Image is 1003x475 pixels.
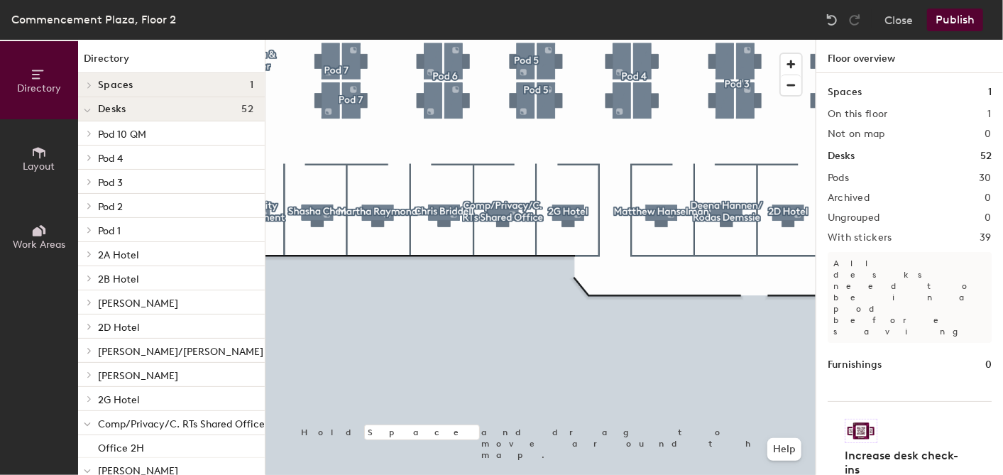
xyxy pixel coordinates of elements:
span: Comp/Privacy/C. RTs Shared Office [98,418,265,430]
span: 2D Hotel [98,322,140,334]
span: 52 [241,104,253,115]
img: Redo [848,13,862,27]
h2: 1 [988,109,992,120]
h2: On this floor [828,109,888,120]
span: [PERSON_NAME] [98,370,178,382]
h2: 0 [985,129,992,140]
h2: With stickers [828,232,892,244]
span: Pod 10 QM [98,129,146,141]
span: Spaces [98,80,133,91]
span: Directory [17,82,61,94]
h2: Ungrouped [828,212,880,224]
span: 2B Hotel [98,273,139,285]
h2: Pods [828,173,849,184]
h2: Not on map [828,129,885,140]
span: Pod 1 [98,225,121,237]
span: Pod 2 [98,201,123,213]
h2: 30 [979,173,992,184]
h1: Floor overview [816,40,1003,73]
h1: Furnishings [828,357,882,373]
h1: Desks [828,148,855,164]
p: Office 2H [98,438,144,454]
h2: 39 [980,232,992,244]
button: Publish [927,9,983,31]
h1: 52 [980,148,992,164]
h1: Directory [78,51,265,73]
button: Close [884,9,913,31]
span: Layout [23,160,55,173]
img: Sticker logo [845,419,877,443]
span: 1 [250,80,253,91]
span: Work Areas [13,239,65,251]
div: Commencement Plaza, Floor 2 [11,11,176,28]
h2: 0 [985,212,992,224]
h1: 1 [988,84,992,100]
span: Pod 3 [98,177,123,189]
h2: 0 [985,192,992,204]
span: Desks [98,104,126,115]
span: 2G Hotel [98,394,140,406]
button: Help [767,438,801,461]
span: [PERSON_NAME] [98,297,178,310]
h1: Spaces [828,84,862,100]
img: Undo [825,13,839,27]
h2: Archived [828,192,870,204]
h1: 0 [985,357,992,373]
span: 2A Hotel [98,249,139,261]
p: All desks need to be in a pod before saving [828,252,992,343]
span: [PERSON_NAME]/[PERSON_NAME] [98,346,263,358]
span: Pod 4 [98,153,123,165]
